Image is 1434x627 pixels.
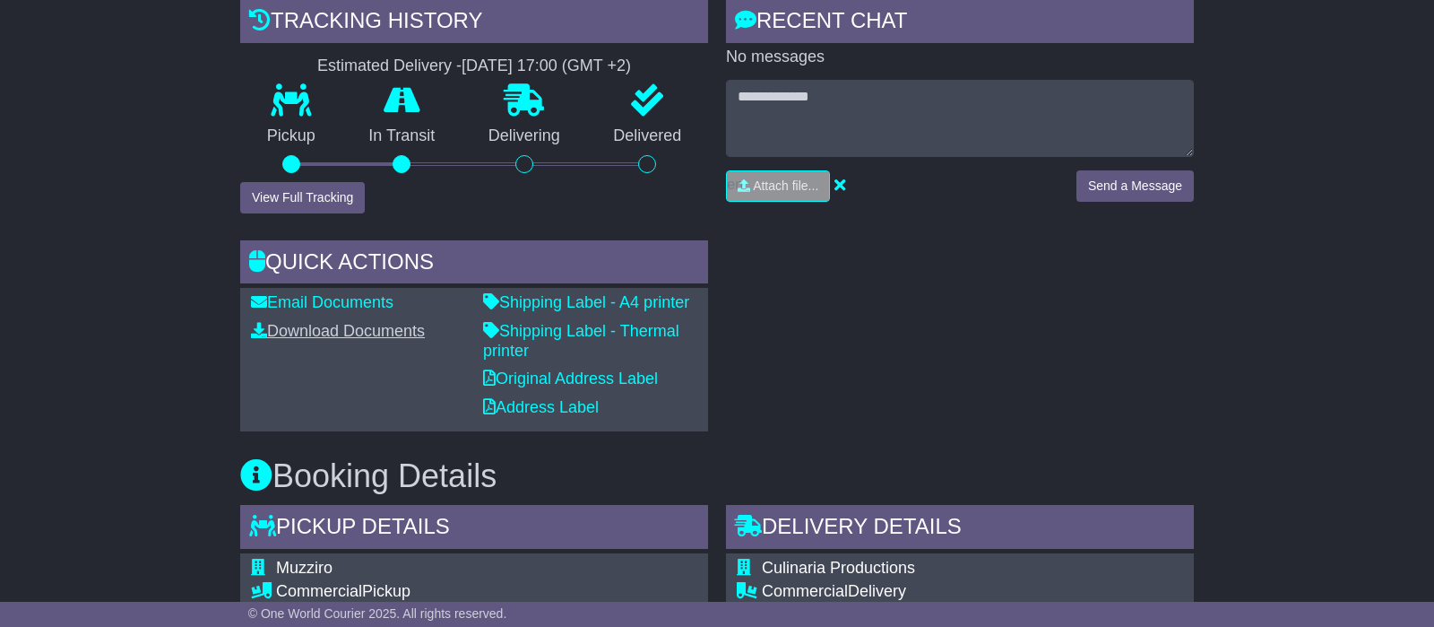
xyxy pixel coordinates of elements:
span: Commercial [276,582,362,600]
p: In Transit [342,126,462,146]
div: Pickup [276,582,621,602]
div: [DATE] 17:00 (GMT +2) [462,57,631,76]
span: Culinaria Productions [762,559,915,577]
p: Delivered [587,126,709,146]
span: Muzziro [276,559,333,577]
a: Address Label [483,398,599,416]
span: © One World Courier 2025. All rights reserved. [248,606,507,621]
a: Shipping Label - A4 printer [483,293,689,311]
div: Pickup Details [240,505,708,553]
p: Delivering [462,126,587,146]
a: Download Documents [251,322,425,340]
div: Delivery [762,582,1183,602]
p: Pickup [240,126,342,146]
div: Delivery Details [726,505,1194,553]
p: No messages [726,48,1194,67]
div: Estimated Delivery - [240,57,708,76]
a: Original Address Label [483,370,658,388]
button: View Full Tracking [240,182,365,213]
a: Email Documents [251,293,393,311]
button: Send a Message [1076,170,1194,202]
a: Shipping Label - Thermal printer [483,322,679,360]
h3: Booking Details [240,458,1194,494]
span: Commercial [762,582,848,600]
div: Quick Actions [240,240,708,289]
